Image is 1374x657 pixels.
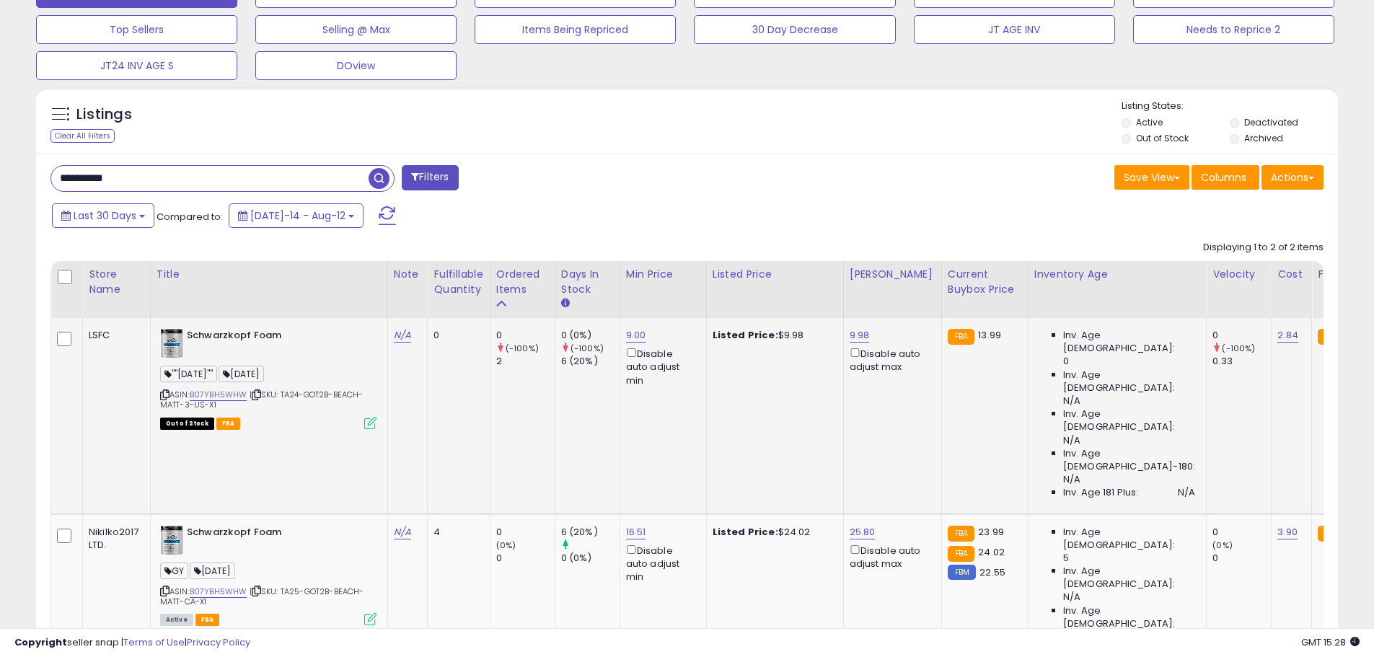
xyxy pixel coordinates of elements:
[1212,526,1271,539] div: 0
[1201,170,1246,185] span: Columns
[1212,355,1271,368] div: 0.33
[74,208,136,223] span: Last 30 Days
[850,525,876,539] a: 25.80
[160,389,364,410] span: | SKU: TA24-GOT2B-BEACH-MATT-3-US-X1
[850,542,930,570] div: Disable auto adjust max
[1318,329,1344,345] small: FBA
[1244,132,1283,144] label: Archived
[160,563,188,579] span: GY
[195,614,220,626] span: FBA
[475,15,676,44] button: Items Being Repriced
[979,565,1005,579] span: 22.55
[561,297,570,310] small: Days In Stock.
[1261,165,1324,190] button: Actions
[160,418,214,430] span: All listings that are currently out of stock and unavailable for purchase on Amazon
[1063,407,1195,433] span: Inv. Age [DEMOGRAPHIC_DATA]:
[1136,132,1189,144] label: Out of Stock
[187,526,362,543] b: Schwarzkopf Foam
[713,328,778,342] b: Listed Price:
[1063,486,1139,499] span: Inv. Age 181 Plus:
[978,545,1005,559] span: 24.02
[1277,525,1298,539] a: 3.90
[394,267,422,282] div: Note
[14,635,67,649] strong: Copyright
[914,15,1115,44] button: JT AGE INV
[506,343,539,354] small: (-100%)
[1063,591,1080,604] span: N/A
[626,345,695,387] div: Disable auto adjust min
[36,51,237,80] button: JT24 INV AGE S
[1136,116,1163,128] label: Active
[160,526,183,555] img: 41e9iZJxdTL._SL40_.jpg
[433,267,483,297] div: Fulfillable Quantity
[394,328,411,343] a: N/A
[978,328,1001,342] span: 13.99
[1063,434,1080,447] span: N/A
[187,329,362,346] b: Schwarzkopf Foam
[160,586,364,607] span: | SKU: TA25-GOT2B-BEACH-MATT-CA-X1
[36,15,237,44] button: Top Sellers
[76,105,132,125] h5: Listings
[1178,486,1195,499] span: N/A
[1063,369,1195,394] span: Inv. Age [DEMOGRAPHIC_DATA]:
[52,203,154,228] button: Last 30 Days
[948,267,1022,297] div: Current Buybox Price
[496,355,555,368] div: 2
[948,329,974,345] small: FBA
[1063,604,1195,630] span: Inv. Age [DEMOGRAPHIC_DATA]:
[948,565,976,580] small: FBM
[229,203,364,228] button: [DATE]-14 - Aug-12
[433,526,478,539] div: 4
[190,563,235,579] span: [DATE]
[123,635,185,649] a: Terms of Use
[394,525,411,539] a: N/A
[948,526,974,542] small: FBA
[89,329,139,342] div: LSFC
[14,636,250,650] div: seller snap | |
[496,552,555,565] div: 0
[402,165,458,190] button: Filters
[850,267,935,282] div: [PERSON_NAME]
[561,329,620,342] div: 0 (0%)
[1212,329,1271,342] div: 0
[1222,343,1255,354] small: (-100%)
[1133,15,1334,44] button: Needs to Reprice 2
[496,329,555,342] div: 0
[160,329,183,358] img: 41e9iZJxdTL._SL40_.jpg
[160,526,376,625] div: ASIN:
[713,267,837,282] div: Listed Price
[160,329,376,428] div: ASIN:
[89,267,144,297] div: Store Name
[1114,165,1189,190] button: Save View
[255,51,457,80] button: DOview
[713,525,778,539] b: Listed Price:
[1063,473,1080,486] span: N/A
[1063,447,1195,473] span: Inv. Age [DEMOGRAPHIC_DATA]-180:
[626,525,646,539] a: 16.51
[190,586,247,598] a: B07YBH5WHW
[1192,165,1259,190] button: Columns
[1063,394,1080,407] span: N/A
[561,267,614,297] div: Days In Stock
[187,635,250,649] a: Privacy Policy
[850,345,930,374] div: Disable auto adjust max
[1063,565,1195,591] span: Inv. Age [DEMOGRAPHIC_DATA]:
[1212,267,1265,282] div: Velocity
[561,355,620,368] div: 6 (20%)
[496,526,555,539] div: 0
[1203,241,1324,255] div: Displaying 1 to 2 of 2 items
[89,526,139,552] div: Nikilko2017 LTD.
[496,267,549,297] div: Ordered Items
[255,15,457,44] button: Selling @ Max
[561,526,620,539] div: 6 (20%)
[1212,552,1271,565] div: 0
[1244,116,1298,128] label: Deactivated
[1063,329,1195,355] span: Inv. Age [DEMOGRAPHIC_DATA]:
[1034,267,1200,282] div: Inventory Age
[160,366,218,382] span: ""[DATE]""
[50,129,115,143] div: Clear All Filters
[1122,100,1338,113] p: Listing States:
[157,210,223,224] span: Compared to:
[571,343,604,354] small: (-100%)
[1301,635,1360,649] span: 2025-09-12 15:28 GMT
